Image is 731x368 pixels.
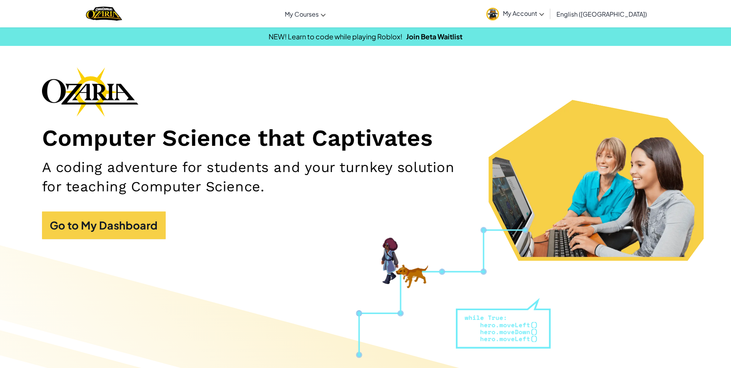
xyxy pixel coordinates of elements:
[86,6,122,22] a: Ozaria by CodeCombat logo
[281,3,329,24] a: My Courses
[486,8,499,20] img: avatar
[42,67,138,116] img: Ozaria branding logo
[482,2,548,26] a: My Account
[406,32,462,41] a: Join Beta Waitlist
[503,9,544,17] span: My Account
[86,6,122,22] img: Home
[42,158,476,196] h2: A coding adventure for students and your turnkey solution for teaching Computer Science.
[42,211,166,239] a: Go to My Dashboard
[553,3,651,24] a: English ([GEOGRAPHIC_DATA])
[269,32,402,41] span: NEW! Learn to code while playing Roblox!
[42,124,689,152] h1: Computer Science that Captivates
[556,10,647,18] span: English ([GEOGRAPHIC_DATA])
[285,10,319,18] span: My Courses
